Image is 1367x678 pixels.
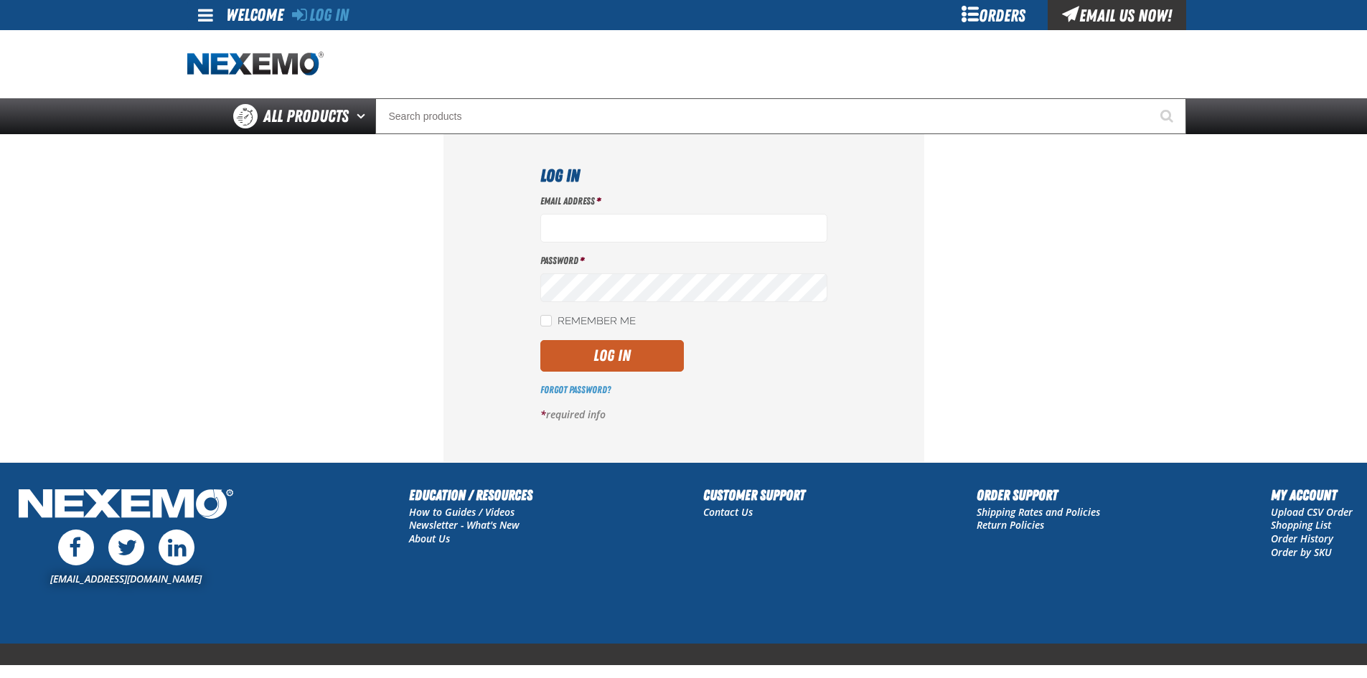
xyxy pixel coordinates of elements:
[1271,545,1332,559] a: Order by SKU
[703,505,753,519] a: Contact Us
[292,5,349,25] a: Log In
[50,572,202,585] a: [EMAIL_ADDRESS][DOMAIN_NAME]
[540,340,684,372] button: Log In
[187,52,324,77] a: Home
[540,384,611,395] a: Forgot Password?
[977,484,1100,506] h2: Order Support
[409,484,532,506] h2: Education / Resources
[540,194,827,208] label: Email Address
[187,52,324,77] img: Nexemo logo
[977,505,1100,519] a: Shipping Rates and Policies
[540,315,552,326] input: Remember Me
[703,484,805,506] h2: Customer Support
[1271,518,1331,532] a: Shopping List
[540,408,827,422] p: required info
[14,484,238,527] img: Nexemo Logo
[977,518,1044,532] a: Return Policies
[375,98,1186,134] input: Search
[1150,98,1186,134] button: Start Searching
[352,98,375,134] button: Open All Products pages
[540,254,827,268] label: Password
[409,505,515,519] a: How to Guides / Videos
[409,518,520,532] a: Newsletter - What's New
[540,315,636,329] label: Remember Me
[409,532,450,545] a: About Us
[263,103,349,129] span: All Products
[1271,505,1353,519] a: Upload CSV Order
[1271,484,1353,506] h2: My Account
[540,163,827,189] h1: Log In
[1271,532,1333,545] a: Order History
